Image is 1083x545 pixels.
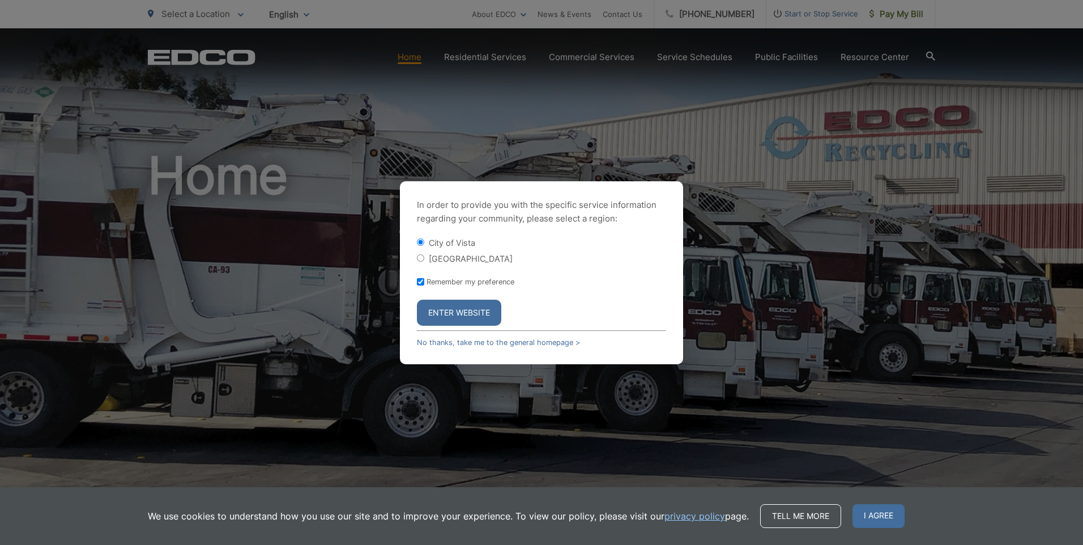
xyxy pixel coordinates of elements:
[417,338,580,347] a: No thanks, take me to the general homepage >
[664,509,725,523] a: privacy policy
[429,254,513,263] label: [GEOGRAPHIC_DATA]
[417,198,666,225] p: In order to provide you with the specific service information regarding your community, please se...
[427,278,514,286] label: Remember my preference
[852,504,905,528] span: I agree
[429,238,475,248] label: City of Vista
[417,300,501,326] button: Enter Website
[760,504,841,528] a: Tell me more
[148,509,749,523] p: We use cookies to understand how you use our site and to improve your experience. To view our pol...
